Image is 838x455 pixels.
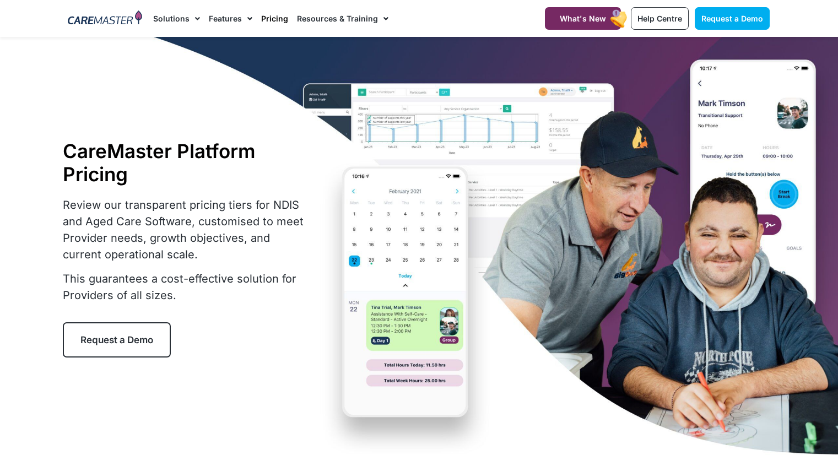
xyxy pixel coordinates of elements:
span: Help Centre [637,14,682,23]
a: Help Centre [631,7,689,30]
a: Request a Demo [695,7,770,30]
span: Request a Demo [80,334,153,345]
p: This guarantees a cost-effective solution for Providers of all sizes. [63,270,311,304]
a: Request a Demo [63,322,171,357]
span: Request a Demo [701,14,763,23]
a: What's New [545,7,621,30]
h1: CareMaster Platform Pricing [63,139,311,186]
span: What's New [560,14,606,23]
img: CareMaster Logo [68,10,142,27]
p: Review our transparent pricing tiers for NDIS and Aged Care Software, customised to meet Provider... [63,197,311,263]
